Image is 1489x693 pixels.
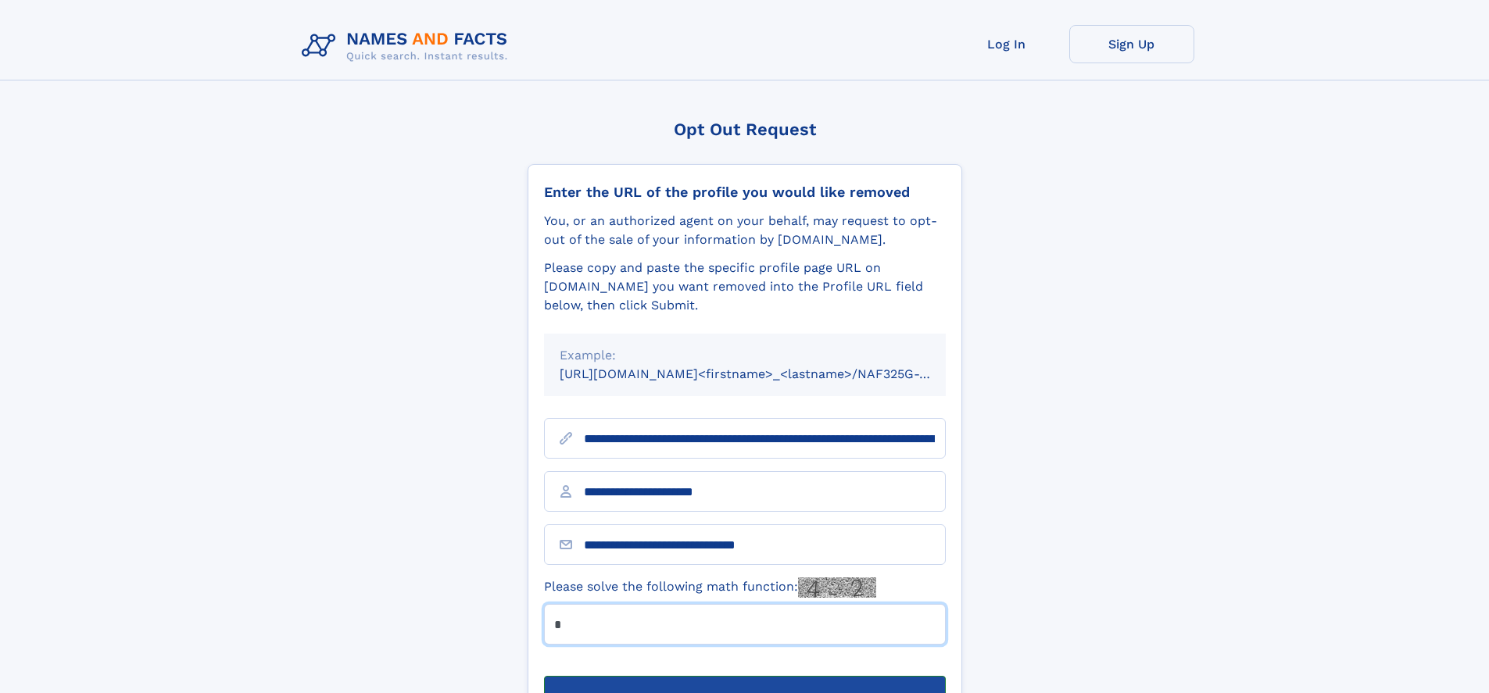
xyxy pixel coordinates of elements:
div: Example: [560,346,930,365]
img: Logo Names and Facts [295,25,521,67]
div: Opt Out Request [528,120,962,139]
div: Enter the URL of the profile you would like removed [544,184,946,201]
label: Please solve the following math function: [544,577,876,598]
a: Log In [944,25,1069,63]
div: Please copy and paste the specific profile page URL on [DOMAIN_NAME] you want removed into the Pr... [544,259,946,315]
div: You, or an authorized agent on your behalf, may request to opt-out of the sale of your informatio... [544,212,946,249]
small: [URL][DOMAIN_NAME]<firstname>_<lastname>/NAF325G-xxxxxxxx [560,366,975,381]
a: Sign Up [1069,25,1194,63]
